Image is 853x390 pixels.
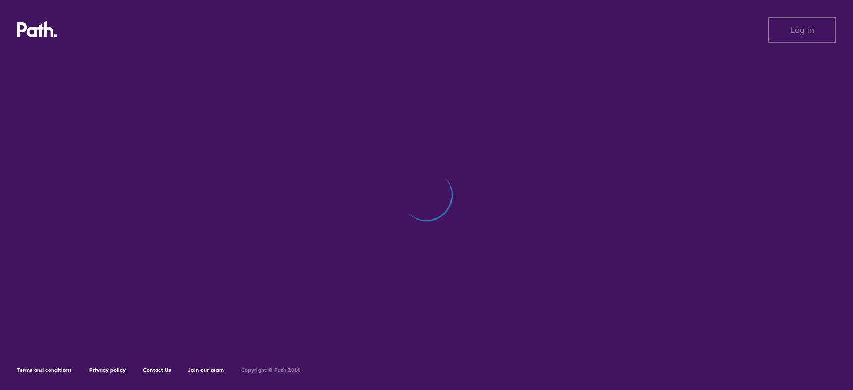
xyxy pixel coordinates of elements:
[188,367,224,373] a: Join our team
[241,367,301,373] h6: Copyright © Path 2018
[143,367,171,373] a: Contact Us
[790,25,814,35] span: Log in
[768,17,836,43] button: Log in
[17,367,72,373] a: Terms and conditions
[89,367,126,373] a: Privacy policy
